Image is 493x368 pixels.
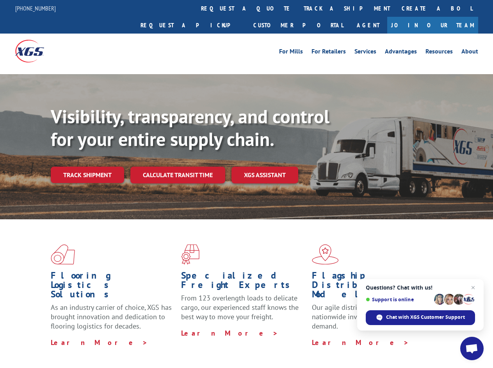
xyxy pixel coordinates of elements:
a: [PHONE_NUMBER] [15,4,56,12]
a: Request a pickup [135,17,247,34]
a: Customer Portal [247,17,349,34]
span: Chat with XGS Customer Support [366,310,475,325]
a: XGS ASSISTANT [231,167,298,183]
img: xgs-icon-total-supply-chain-intelligence-red [51,244,75,265]
a: Join Our Team [387,17,478,34]
a: Learn More > [51,338,148,347]
a: Open chat [460,337,484,360]
a: Learn More > [181,329,278,338]
a: Services [354,48,376,57]
h1: Specialized Freight Experts [181,271,306,293]
span: Our agile distribution network gives you nationwide inventory management on demand. [312,303,434,331]
a: Advantages [385,48,417,57]
h1: Flooring Logistics Solutions [51,271,175,303]
a: Calculate transit time [130,167,225,183]
img: xgs-icon-focused-on-flooring-red [181,244,199,265]
span: Chat with XGS Customer Support [386,314,465,321]
img: xgs-icon-flagship-distribution-model-red [312,244,339,265]
a: For Retailers [311,48,346,57]
span: As an industry carrier of choice, XGS has brought innovation and dedication to flooring logistics... [51,303,172,331]
a: Resources [425,48,453,57]
a: For Mills [279,48,303,57]
a: About [461,48,478,57]
a: Track shipment [51,167,124,183]
p: From 123 overlength loads to delicate cargo, our experienced staff knows the best way to move you... [181,293,306,328]
b: Visibility, transparency, and control for your entire supply chain. [51,104,329,151]
h1: Flagship Distribution Model [312,271,436,303]
span: Questions? Chat with us! [366,284,475,291]
a: Agent [349,17,387,34]
a: Learn More > [312,338,409,347]
span: Support is online [366,297,431,302]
